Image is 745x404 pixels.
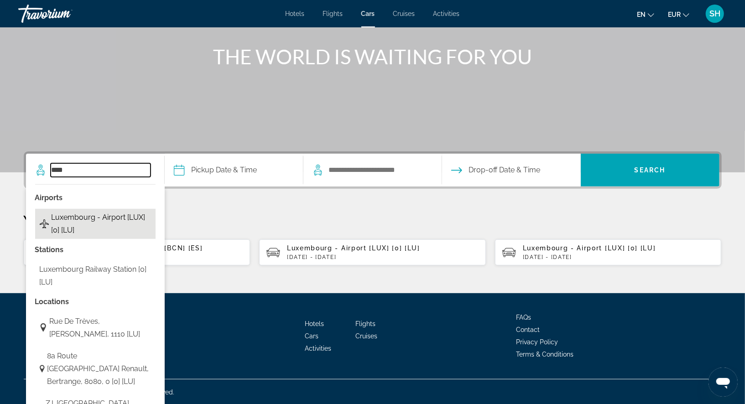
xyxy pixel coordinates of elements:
span: en [637,11,646,18]
input: Search dropoff location [328,163,428,177]
button: Open drop-off date and time picker [451,154,541,186]
span: Luxembourg - Airport [LUX] [0] [LU] [523,244,656,252]
a: Flights [355,320,375,327]
button: Luxembourg - Airport [LUX] [0] [LU][DATE] - [DATE] [495,239,722,266]
a: Activities [433,10,460,17]
button: User Menu [703,4,727,23]
a: Privacy Policy [516,338,558,346]
button: Luxembourg - Airport [LUX] [0] [LU][DATE] - [DATE] [259,239,486,266]
a: Cars [361,10,375,17]
button: Pickup date [174,154,257,186]
a: Hotels [305,320,324,327]
h1: THE WORLD IS WAITING FOR YOU [202,45,544,68]
span: Drop-off Date & Time [469,164,541,176]
span: 8a Route [GEOGRAPHIC_DATA] Renault, Bertrange, 8080, 0 [0] [LU] [47,350,151,388]
p: [DATE] - [DATE] [287,254,479,260]
a: Terms & Conditions [516,351,574,358]
p: Station options [35,243,156,256]
input: Search pickup location [51,163,151,177]
a: Cars [305,332,318,340]
span: Rue De Trèves, [PERSON_NAME], 1110 [LU] [49,315,151,341]
p: Location options [35,295,156,308]
button: Change language [637,8,654,21]
button: Search [581,154,719,186]
button: Select location: Rue De Trèves, Findel, 1110 [LU] [35,313,156,343]
p: Your Recent Searches [24,212,722,230]
div: Search widget [26,154,719,186]
span: Luxembourg - Airport [LUX] [0] [LU] [51,211,151,237]
button: Change currency [668,8,689,21]
button: Select station: Luxembourg Railway Station [0] [LU] [35,261,156,291]
a: Cruises [355,332,377,340]
a: Cruises [393,10,415,17]
a: Flights [323,10,343,17]
span: SH [709,9,720,18]
button: Select airport: Luxembourg - Airport [LUX] [0] [LU] [35,209,156,239]
button: Select location: 8a Route De Longwy Garage Renault, Bertrange, 8080, 0 [0] [LU] [35,347,156,390]
a: Activities [305,345,331,352]
p: Airport options [35,192,156,204]
p: [DATE] - [DATE] [523,254,714,260]
a: FAQs [516,314,531,321]
span: Luxembourg - Airport [LUX] [0] [LU] [287,244,420,252]
span: Search [635,166,666,174]
a: Hotels [286,10,305,17]
span: EUR [668,11,681,18]
a: Travorium [18,2,109,26]
a: Contact [516,326,540,333]
iframe: Button to launch messaging window [709,368,738,397]
button: [GEOGRAPHIC_DATA] - Airport [BCN] [ES][DATE] - [DATE] [24,239,250,266]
